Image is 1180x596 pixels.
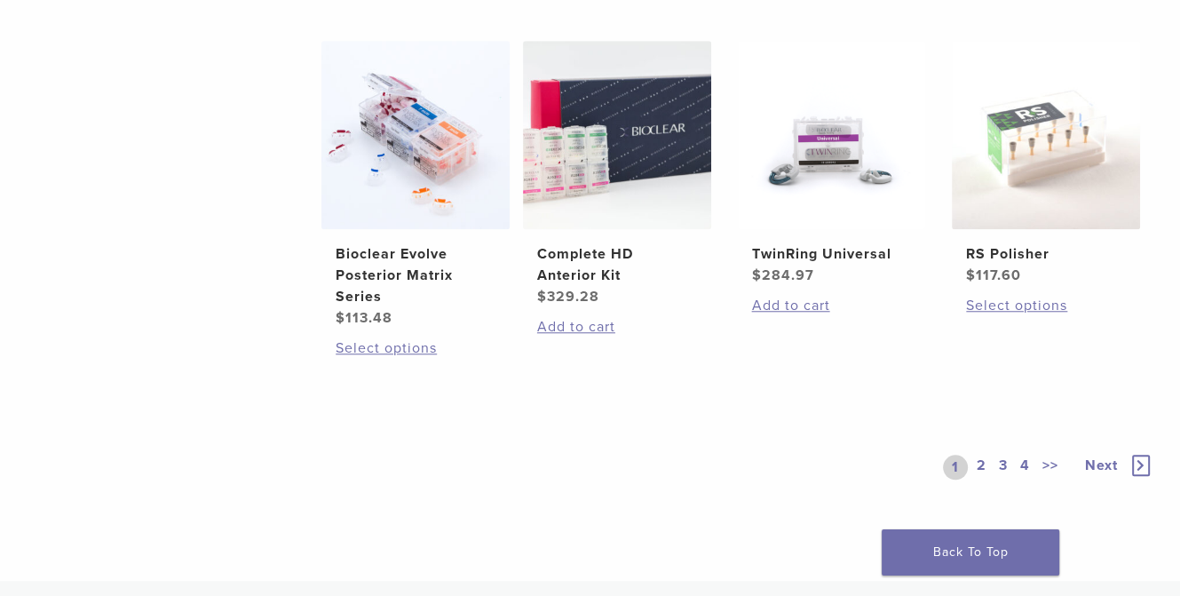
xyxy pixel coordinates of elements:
a: Complete HD Anterior KitComplete HD Anterior Kit $329.28 [523,41,711,307]
bdi: 284.97 [752,266,814,284]
img: Complete HD Anterior Kit [523,41,711,229]
a: >> [1039,455,1062,480]
h2: TwinRing Universal [752,243,912,265]
a: RS PolisherRS Polisher $117.60 [952,41,1140,286]
bdi: 117.60 [966,266,1021,284]
a: TwinRing UniversalTwinRing Universal $284.97 [738,41,926,286]
a: Back To Top [882,529,1059,576]
a: Add to cart: “TwinRing Universal” [752,295,912,316]
a: Bioclear Evolve Posterior Matrix SeriesBioclear Evolve Posterior Matrix Series $113.48 [321,41,510,329]
bdi: 329.28 [537,288,599,306]
span: Next [1085,457,1118,474]
h2: RS Polisher [966,243,1126,265]
a: Select options for “Bioclear Evolve Posterior Matrix Series” [336,338,495,359]
img: Bioclear Evolve Posterior Matrix Series [321,41,510,229]
h2: Bioclear Evolve Posterior Matrix Series [336,243,495,307]
span: $ [752,266,762,284]
a: 4 [1017,455,1033,480]
a: 3 [995,455,1011,480]
span: $ [537,288,547,306]
a: 2 [973,455,990,480]
bdi: 113.48 [336,309,392,327]
img: RS Polisher [952,41,1140,229]
img: TwinRing Universal [738,41,926,229]
a: Add to cart: “Complete HD Anterior Kit” [537,316,697,338]
a: Select options for “RS Polisher” [966,295,1126,316]
h2: Complete HD Anterior Kit [537,243,697,286]
span: $ [336,309,345,327]
span: $ [966,266,976,284]
a: 1 [943,455,968,480]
